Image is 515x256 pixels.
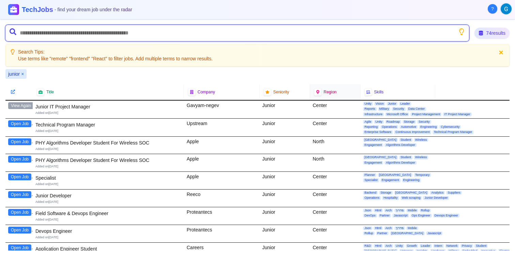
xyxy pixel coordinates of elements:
span: [GEOGRAPHIC_DATA] [394,191,429,195]
h1: TechJobs [22,5,132,14]
div: Gavyam-negev [184,101,260,118]
span: Engineering [402,178,421,182]
span: Backend [363,191,378,195]
div: Junior IT Project Manager [35,103,181,110]
div: Specialist [35,175,181,181]
button: Remove junior filter [21,71,24,77]
span: R&D [363,244,372,248]
span: Engagement [363,161,383,165]
div: Field Software & Devops Engineer [35,210,181,217]
span: Network [445,244,459,248]
span: Leader [420,244,432,248]
button: Open Job [8,209,31,216]
div: Junior [260,154,310,171]
button: Open Job [8,120,31,127]
span: Web scraping [401,196,422,200]
button: Open Job [8,156,31,163]
span: Microsoft Office [385,112,409,116]
div: Added on [DATE] [35,200,181,204]
span: Region [324,89,337,95]
div: Application Engineer Student [35,245,181,252]
span: מדריך [394,226,405,230]
span: Html [374,209,383,212]
span: Specialist [363,178,379,182]
span: Roadmap [385,120,401,124]
span: Temporary [414,173,431,177]
span: [GEOGRAPHIC_DATA] [378,173,412,177]
span: Partner [376,231,389,235]
div: Reeco [184,190,260,207]
span: מדריך [394,209,405,212]
span: Storage [379,191,393,195]
div: Added on [DATE] [35,111,181,115]
span: Student [399,138,412,142]
span: Javascript [426,231,443,235]
span: Unity [374,120,384,124]
div: Center [310,225,360,242]
div: Added on [DATE] [35,147,181,151]
div: Junior [260,225,310,242]
div: Added on [DATE] [35,235,181,240]
span: Storage [403,120,416,124]
span: Wireless [414,155,428,159]
button: Open Job [8,138,31,145]
span: ? [491,5,494,12]
button: About Techjobs [488,4,497,14]
span: Insights [415,249,428,253]
div: Center [310,190,360,207]
span: Military [378,107,391,111]
span: Seniority [273,89,289,95]
span: Skills [374,89,384,95]
button: User menu [500,3,512,15]
span: Hardware [430,249,446,253]
p: Use terms like "remote" "frontend" "React" to filter jobs. Add multiple terms to narrow results. [18,55,213,62]
span: Leader [399,102,411,106]
span: Automotive [400,125,418,129]
div: Junior [260,137,310,154]
div: 74 results [474,28,510,39]
span: Student [399,155,412,159]
span: Agile [363,120,373,124]
div: Junior Developer [35,192,181,199]
span: Json [363,226,372,230]
div: Junior [260,172,310,189]
div: Center [310,101,360,118]
span: Hospitality [382,196,399,200]
p: Search Tips: [18,48,213,55]
div: Added on [DATE] [35,129,181,133]
div: Added on [DATE] [35,164,181,169]
span: Infrastructure [363,112,384,116]
span: Enterprise Software [363,130,393,134]
div: PHY Algorithms Developer Student For Wireless SOC [35,157,181,164]
div: Junior [260,101,310,118]
div: Proteantecs [184,225,260,242]
span: [GEOGRAPHIC_DATA] [363,249,398,253]
div: Added on [DATE] [35,182,181,186]
div: North [310,137,360,154]
span: Cybersecurity [439,125,461,129]
div: Center [310,172,360,189]
span: Continuous Improvement [394,130,431,134]
span: Arch [384,209,393,212]
span: Engagement [363,143,383,147]
span: Privacy [461,244,473,248]
div: Devops Engineer [35,228,181,235]
div: Center [310,119,360,136]
span: Intern [433,244,444,248]
div: Upstream [184,119,260,136]
span: Devops Engineer [433,214,459,217]
span: Wireless [414,138,428,142]
div: Junior [260,190,310,207]
span: Title [46,89,54,95]
span: Mobile [406,226,418,230]
img: User avatar [501,3,512,14]
span: Javascript [392,214,409,217]
span: Rollup [420,209,431,212]
span: junior [8,71,20,77]
span: Mobile [406,209,418,212]
span: Reporting [363,125,379,129]
span: [GEOGRAPHIC_DATA] [390,231,425,235]
span: Student [474,244,488,248]
span: DevOps [363,214,377,217]
span: Operations [380,125,398,129]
